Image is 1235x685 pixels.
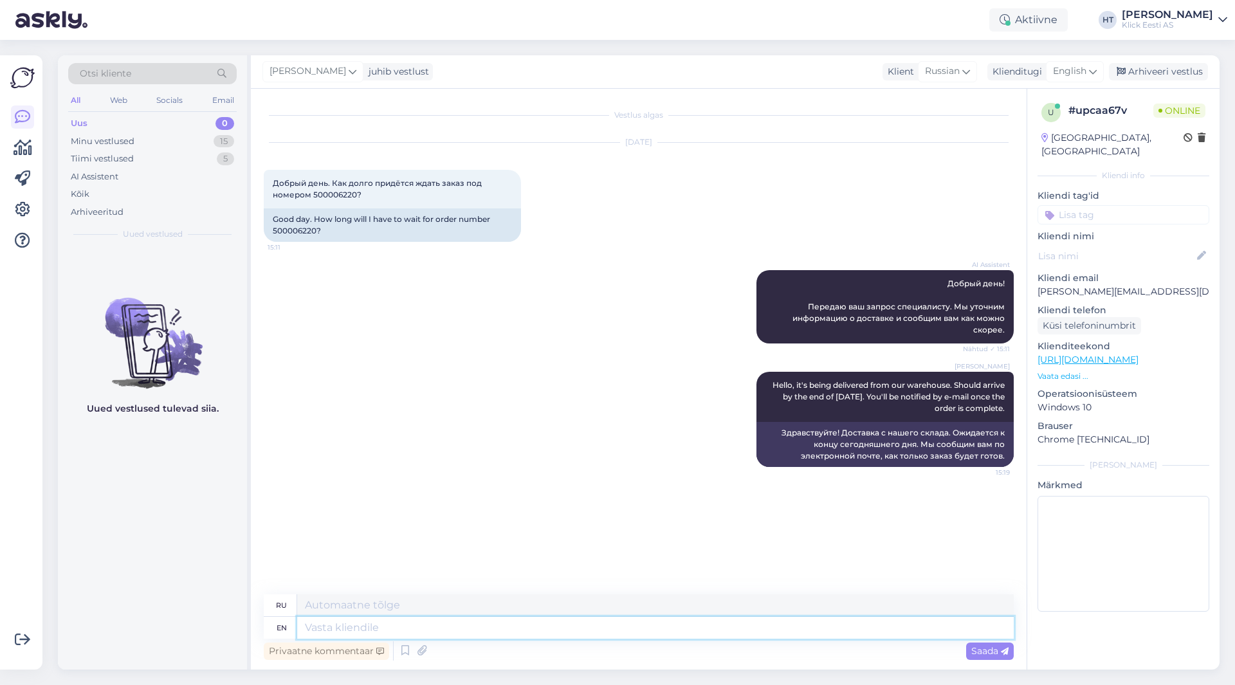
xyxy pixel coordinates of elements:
div: [PERSON_NAME] [1038,459,1209,471]
a: [PERSON_NAME]Klick Eesti AS [1122,10,1227,30]
div: Email [210,92,237,109]
div: [PERSON_NAME] [1122,10,1213,20]
div: Klienditugi [987,65,1042,78]
div: Küsi telefoninumbrit [1038,317,1141,334]
p: Klienditeekond [1038,340,1209,353]
div: [GEOGRAPHIC_DATA], [GEOGRAPHIC_DATA] [1041,131,1184,158]
p: Windows 10 [1038,401,1209,414]
div: Kõik [71,188,89,201]
p: Operatsioonisüsteem [1038,387,1209,401]
input: Lisa nimi [1038,249,1194,263]
span: AI Assistent [962,260,1010,269]
a: [URL][DOMAIN_NAME] [1038,354,1139,365]
div: Aktiivne [989,8,1068,32]
div: Vestlus algas [264,109,1014,121]
span: English [1053,64,1086,78]
p: Kliendi tag'id [1038,189,1209,203]
div: 15 [214,135,234,148]
div: Tiimi vestlused [71,152,134,165]
span: Online [1153,104,1205,118]
span: Uued vestlused [123,228,183,240]
p: Chrome [TECHNICAL_ID] [1038,433,1209,446]
p: Brauser [1038,419,1209,433]
p: [PERSON_NAME][EMAIL_ADDRESS][DOMAIN_NAME] [1038,285,1209,298]
img: No chats [58,275,247,390]
p: Märkmed [1038,479,1209,492]
p: Vaata edasi ... [1038,370,1209,382]
span: Russian [925,64,960,78]
div: Klient [883,65,914,78]
div: All [68,92,83,109]
p: Kliendi email [1038,271,1209,285]
div: 0 [215,117,234,130]
div: Socials [154,92,185,109]
input: Lisa tag [1038,205,1209,224]
span: [PERSON_NAME] [955,361,1010,371]
span: u [1048,107,1054,117]
div: Arhiveeritud [71,206,123,219]
div: juhib vestlust [363,65,429,78]
span: Saada [971,645,1009,657]
div: AI Assistent [71,170,118,183]
span: 15:11 [268,242,316,252]
div: Good day. How long will I have to wait for order number 500006220? [264,208,521,242]
div: Privaatne kommentaar [264,643,389,660]
div: Kliendi info [1038,170,1209,181]
div: [DATE] [264,136,1014,148]
div: HT [1099,11,1117,29]
div: 5 [217,152,234,165]
div: # upcaa67v [1068,103,1153,118]
span: 15:19 [962,468,1010,477]
span: [PERSON_NAME] [270,64,346,78]
span: Добрый день. Как долго придётся ждать заказ под номером 500006220? [273,178,484,199]
span: Nähtud ✓ 15:11 [962,344,1010,354]
p: Kliendi nimi [1038,230,1209,243]
p: Uued vestlused tulevad siia. [87,402,219,416]
p: Kliendi telefon [1038,304,1209,317]
div: ru [276,594,287,616]
div: Здравствуйте! Доставка с нашего склада. Ожидается к концу сегодняшнего дня. Мы сообщим вам по эле... [756,422,1014,467]
span: Otsi kliente [80,67,131,80]
span: Добрый день! Передаю ваш запрос специалисту. Мы уточним информацию о доставке и сообщим вам как м... [792,279,1007,334]
div: Web [107,92,130,109]
div: Uus [71,117,87,130]
div: Klick Eesti AS [1122,20,1213,30]
span: Hello, it's being delivered from our warehouse. Should arrive by the end of [DATE]. You'll be not... [773,380,1007,413]
div: Minu vestlused [71,135,134,148]
div: en [277,617,287,639]
img: Askly Logo [10,66,35,90]
div: Arhiveeri vestlus [1109,63,1208,80]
